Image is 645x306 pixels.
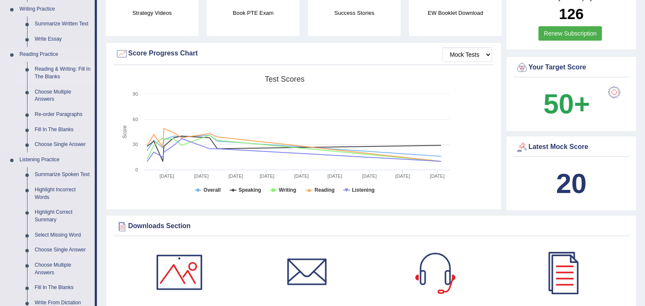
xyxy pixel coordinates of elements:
div: Your Target Score [516,61,627,74]
tspan: [DATE] [327,174,342,179]
tspan: Overall [203,187,221,193]
a: Summarize Written Text [31,17,95,32]
a: Highlight Incorrect Words [31,182,95,205]
tspan: [DATE] [260,174,274,179]
a: Write Essay [31,32,95,47]
a: Highlight Correct Summary [31,205,95,227]
a: Fill In The Blanks [31,122,95,138]
tspan: Speaking [239,187,261,193]
tspan: [DATE] [430,174,445,179]
tspan: Writing [279,187,296,193]
tspan: [DATE] [395,174,410,179]
a: Fill In The Blanks [31,280,95,295]
a: Re-order Paragraphs [31,107,95,122]
tspan: [DATE] [362,174,377,179]
a: Renew Subscription [538,26,602,41]
h4: EW Booklet Download [409,8,502,17]
tspan: Listening [352,187,374,193]
text: 60 [133,117,138,122]
text: 90 [133,91,138,96]
tspan: Test scores [265,75,305,83]
a: Choose Multiple Answers [31,258,95,280]
a: Writing Practice [16,2,95,17]
a: Choose Multiple Answers [31,85,95,107]
h4: Strategy Videos [106,8,198,17]
div: Score Progress Chart [115,47,492,60]
a: Select Missing Word [31,228,95,243]
a: Listening Practice [16,152,95,168]
a: Choose Single Answer [31,137,95,152]
b: 126 [559,6,583,22]
tspan: Reading [315,187,335,193]
a: Reading & Writing: Fill In The Blanks [31,62,95,84]
tspan: [DATE] [159,174,174,179]
h4: Book PTE Exam [207,8,299,17]
h4: Success Stories [308,8,401,17]
b: 20 [556,168,586,199]
div: Latest Mock Score [516,141,627,154]
b: 50+ [543,88,590,119]
text: 0 [135,167,138,172]
a: Reading Practice [16,47,95,62]
tspan: Score [122,125,128,139]
tspan: [DATE] [228,174,243,179]
a: Summarize Spoken Text [31,167,95,182]
div: Downloads Section [115,220,627,233]
a: Choose Single Answer [31,243,95,258]
text: 30 [133,142,138,147]
tspan: [DATE] [194,174,209,179]
tspan: [DATE] [294,174,309,179]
